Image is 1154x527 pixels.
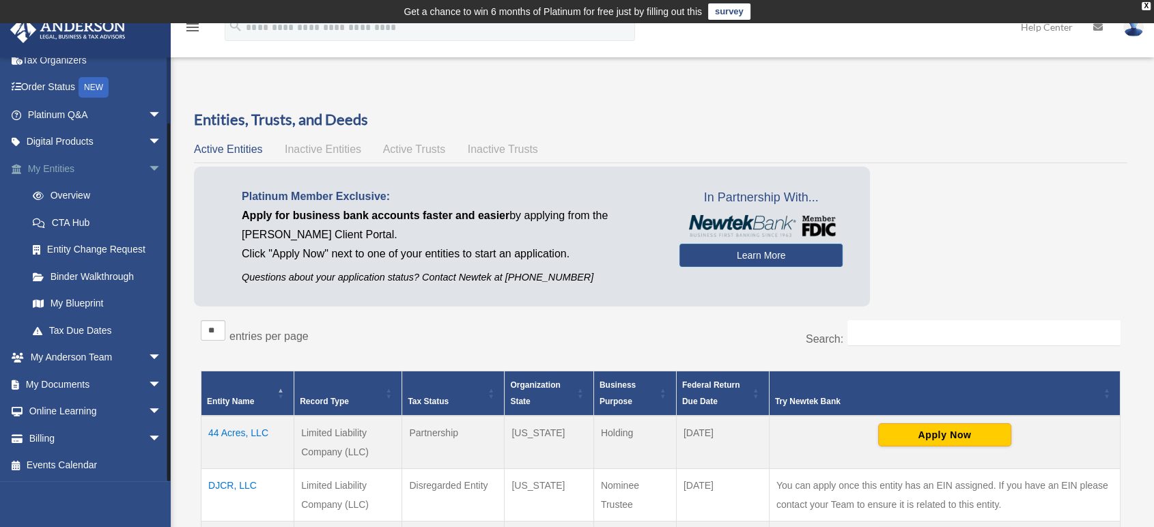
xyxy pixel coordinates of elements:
[775,393,1099,410] div: Try Newtek Bank
[6,16,130,43] img: Anderson Advisors Platinum Portal
[10,155,182,182] a: My Entitiesarrow_drop_down
[679,244,843,267] a: Learn More
[402,468,505,521] td: Disregarded Entity
[242,244,659,263] p: Click "Apply Now" next to one of your entities to start an application.
[201,416,294,469] td: 44 Acres, LLC
[242,210,509,221] span: Apply for business bank accounts faster and easier
[242,187,659,206] p: Platinum Member Exclusive:
[194,109,1127,130] h3: Entities, Trusts, and Deeds
[184,19,201,35] i: menu
[229,330,309,342] label: entries per page
[402,416,505,469] td: Partnership
[593,371,676,416] th: Business Purpose: Activate to sort
[878,423,1011,446] button: Apply Now
[148,155,175,183] span: arrow_drop_down
[148,425,175,453] span: arrow_drop_down
[383,143,446,155] span: Active Trusts
[408,397,449,406] span: Tax Status
[148,344,175,372] span: arrow_drop_down
[294,468,402,521] td: Limited Liability Company (LLC)
[300,397,349,406] span: Record Type
[806,333,843,345] label: Search:
[201,468,294,521] td: DJCR, LLC
[242,206,659,244] p: by applying from the [PERSON_NAME] Client Portal.
[10,46,182,74] a: Tax Organizers
[194,143,262,155] span: Active Entities
[184,24,201,35] a: menu
[593,468,676,521] td: Nominee Trustee
[148,371,175,399] span: arrow_drop_down
[10,128,182,156] a: Digital Productsarrow_drop_down
[294,371,402,416] th: Record Type: Activate to sort
[686,215,836,237] img: NewtekBankLogoSM.png
[148,128,175,156] span: arrow_drop_down
[510,380,560,406] span: Organization State
[285,143,361,155] span: Inactive Entities
[679,187,843,209] span: In Partnership With...
[148,101,175,129] span: arrow_drop_down
[10,398,182,425] a: Online Learningarrow_drop_down
[148,398,175,426] span: arrow_drop_down
[505,371,593,416] th: Organization State: Activate to sort
[708,3,750,20] a: survey
[19,263,182,290] a: Binder Walkthrough
[1123,17,1144,37] img: User Pic
[201,371,294,416] th: Entity Name: Activate to invert sorting
[468,143,538,155] span: Inactive Trusts
[404,3,702,20] div: Get a chance to win 6 months of Platinum for free just by filling out this
[10,425,182,452] a: Billingarrow_drop_down
[79,77,109,98] div: NEW
[19,317,182,344] a: Tax Due Dates
[10,101,182,128] a: Platinum Q&Aarrow_drop_down
[676,371,769,416] th: Federal Return Due Date: Activate to sort
[19,236,182,263] a: Entity Change Request
[676,416,769,469] td: [DATE]
[10,74,182,102] a: Order StatusNEW
[769,371,1120,416] th: Try Newtek Bank : Activate to sort
[682,380,740,406] span: Federal Return Due Date
[10,344,182,371] a: My Anderson Teamarrow_drop_down
[676,468,769,521] td: [DATE]
[19,209,182,236] a: CTA Hub
[593,416,676,469] td: Holding
[600,380,636,406] span: Business Purpose
[207,397,254,406] span: Entity Name
[19,182,175,210] a: Overview
[769,468,1120,521] td: You can apply once this entity has an EIN assigned. If you have an EIN please contact your Team t...
[242,269,659,286] p: Questions about your application status? Contact Newtek at [PHONE_NUMBER]
[1142,2,1151,10] div: close
[19,290,182,317] a: My Blueprint
[228,18,243,33] i: search
[505,468,593,521] td: [US_STATE]
[402,371,505,416] th: Tax Status: Activate to sort
[10,452,182,479] a: Events Calendar
[294,416,402,469] td: Limited Liability Company (LLC)
[10,371,182,398] a: My Documentsarrow_drop_down
[505,416,593,469] td: [US_STATE]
